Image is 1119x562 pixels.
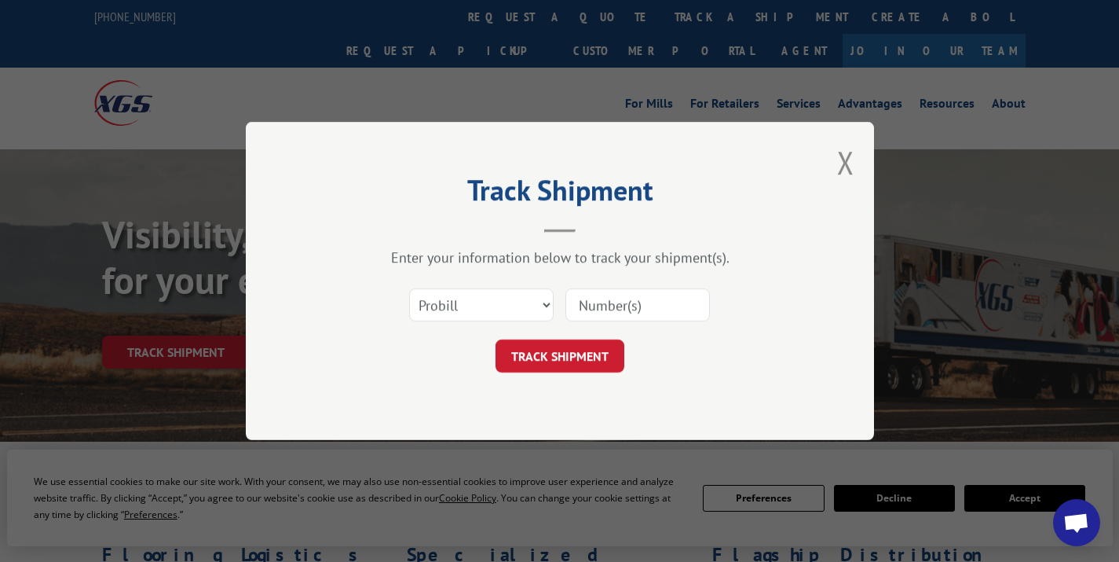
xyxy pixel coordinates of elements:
[1053,499,1100,546] div: Open chat
[565,288,710,321] input: Number(s)
[496,340,624,373] button: TRACK SHIPMENT
[837,141,854,183] button: Close modal
[324,248,795,266] div: Enter your information below to track your shipment(s).
[324,179,795,209] h2: Track Shipment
